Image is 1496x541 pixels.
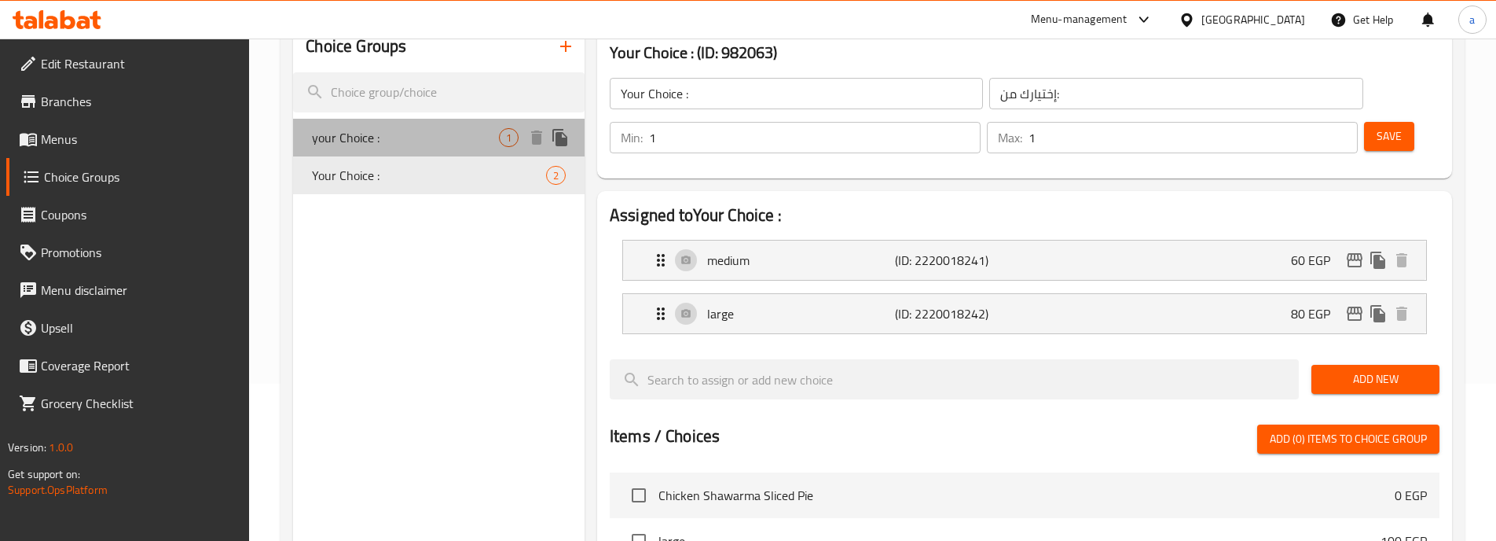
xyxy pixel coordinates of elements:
[312,166,546,185] span: Your Choice :
[621,128,643,147] p: Min:
[707,251,895,270] p: medium
[546,166,566,185] div: Choices
[6,196,250,234] a: Coupons
[1366,302,1390,326] button: duplicate
[6,271,250,309] a: Menu disclaimer
[1390,248,1413,272] button: delete
[610,204,1439,227] h2: Assigned to Your Choice :
[8,464,80,484] span: Get support on:
[44,167,237,186] span: Choice Groups
[1291,251,1343,270] p: 60 EGP
[41,205,237,224] span: Coupons
[41,318,237,337] span: Upsell
[1324,370,1427,389] span: Add New
[1257,425,1439,454] button: Add (0) items to choice group
[6,158,250,196] a: Choice Groups
[707,304,895,323] p: large
[293,156,585,194] div: Your Choice :2
[610,359,1299,399] input: search
[1366,248,1390,272] button: duplicate
[1031,10,1127,29] div: Menu-management
[6,234,250,271] a: Promotions
[623,241,1426,280] div: Expand
[1377,127,1402,146] span: Save
[49,437,73,458] span: 1.0.0
[500,131,518,145] span: 1
[548,126,572,149] button: duplicate
[610,40,1439,65] h3: Your Choice : (ID: 982063)
[610,425,720,448] h2: Items / Choices
[6,120,250,158] a: Menus
[6,45,250,83] a: Edit Restaurant
[1343,248,1366,272] button: edit
[499,128,519,147] div: Choices
[41,394,237,413] span: Grocery Checklist
[895,304,1020,323] p: (ID: 2220018242)
[998,128,1022,147] p: Max:
[547,168,565,183] span: 2
[1469,11,1475,28] span: a
[41,281,237,300] span: Menu disclaimer
[895,251,1020,270] p: (ID: 2220018241)
[610,287,1439,340] li: Expand
[293,72,585,112] input: search
[6,385,250,422] a: Grocery Checklist
[6,83,250,120] a: Branches
[1390,302,1413,326] button: delete
[41,356,237,375] span: Coverage Report
[525,126,548,149] button: delete
[610,234,1439,287] li: Expand
[8,437,46,458] span: Version:
[41,54,237,73] span: Edit Restaurant
[41,243,237,262] span: Promotions
[41,130,237,149] span: Menus
[1270,429,1427,449] span: Add (0) items to choice group
[1291,304,1343,323] p: 80 EGP
[293,119,585,156] div: your Choice :1deleteduplicate
[658,486,1395,505] span: Chicken Shawarma Sliced Pie
[6,309,250,347] a: Upsell
[41,92,237,111] span: Branches
[306,35,406,58] h2: Choice Groups
[1311,365,1439,394] button: Add New
[1343,302,1366,326] button: edit
[623,294,1426,333] div: Expand
[8,480,108,500] a: Support.OpsPlatform
[1201,11,1305,28] div: [GEOGRAPHIC_DATA]
[6,347,250,385] a: Coverage Report
[1395,486,1427,505] p: 0 EGP
[1364,122,1414,151] button: Save
[312,128,499,147] span: your Choice :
